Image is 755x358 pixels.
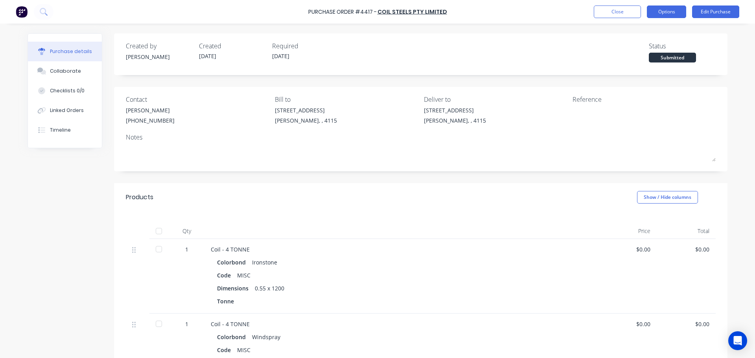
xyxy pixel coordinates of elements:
[28,81,102,101] button: Checklists 0/0
[28,61,102,81] button: Collaborate
[573,95,716,104] div: Reference
[50,48,92,55] div: Purchase details
[604,320,650,328] div: $0.00
[237,270,250,281] div: MISC
[424,106,486,114] div: [STREET_ADDRESS]
[594,6,641,18] button: Close
[663,245,709,253] div: $0.00
[126,53,193,61] div: [PERSON_NAME]
[126,41,193,51] div: Created by
[252,257,277,268] div: Ironstone
[237,344,250,356] div: MISC
[308,8,377,16] div: Purchase Order #4417 -
[377,8,447,16] a: Coil Steels Pty Limited
[649,53,696,62] div: Submitted
[649,41,716,51] div: Status
[663,320,709,328] div: $0.00
[211,245,591,253] div: Coil - 4 TONNE
[275,116,337,125] div: [PERSON_NAME], , 4115
[217,344,237,356] div: Code
[126,132,716,142] div: Notes
[647,6,686,18] button: Options
[272,41,339,51] div: Required
[275,95,418,104] div: Bill to
[252,331,280,343] div: Windspray
[275,106,337,114] div: [STREET_ADDRESS]
[217,296,240,307] div: Tonne
[217,270,237,281] div: Code
[199,41,266,51] div: Created
[728,331,747,350] div: Open Intercom Messenger
[657,223,716,239] div: Total
[217,331,249,343] div: Colorbond
[175,320,198,328] div: 1
[604,245,650,253] div: $0.00
[255,283,284,294] div: 0.55 x 1200
[217,257,249,268] div: Colorbond
[28,101,102,120] button: Linked Orders
[175,245,198,253] div: 1
[424,116,486,125] div: [PERSON_NAME], , 4115
[217,283,255,294] div: Dimensions
[637,191,698,204] button: Show / Hide columns
[126,106,175,114] div: [PERSON_NAME]
[169,223,204,239] div: Qty
[126,95,269,104] div: Contact
[28,42,102,61] button: Purchase details
[28,120,102,140] button: Timeline
[126,193,153,202] div: Products
[211,320,591,328] div: Coil - 4 TONNE
[424,95,567,104] div: Deliver to
[598,223,657,239] div: Price
[126,116,175,125] div: [PHONE_NUMBER]
[50,107,84,114] div: Linked Orders
[50,127,71,134] div: Timeline
[16,6,28,18] img: Factory
[50,68,81,75] div: Collaborate
[692,6,739,18] button: Edit Purchase
[50,87,85,94] div: Checklists 0/0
